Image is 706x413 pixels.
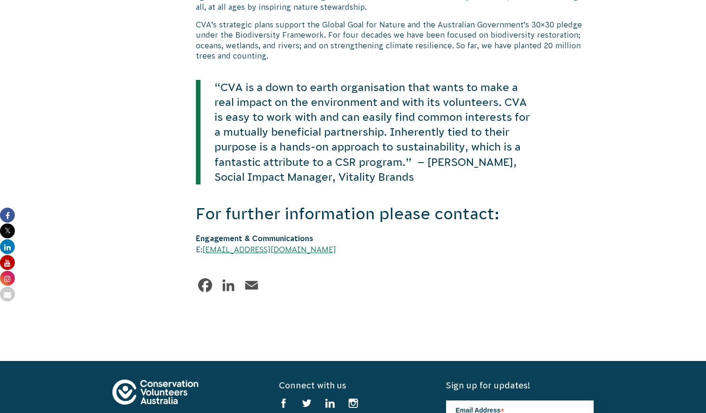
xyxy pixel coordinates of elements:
p: CVA’s strategic plans support the Global Goal for Nature and the Australian Government’s 30×30 pl... [196,20,594,61]
p: “CVA is a down to earth organisation that wants to make a real impact on the environment and with... [201,80,534,184]
strong: Engagement & Communications [196,234,313,243]
img: logo-footer.svg [112,380,198,405]
a: LinkedIn [219,276,238,295]
h5: Connect with us [279,380,427,391]
a: Email [242,276,261,295]
a: [EMAIL_ADDRESS][DOMAIN_NAME] [202,245,336,254]
a: Facebook [196,276,214,295]
h2: For further information please contact: [196,203,594,225]
h5: Sign up for updates! [446,380,594,391]
div: E: [196,233,594,255]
